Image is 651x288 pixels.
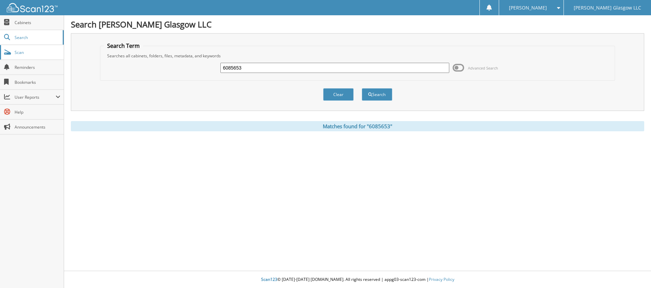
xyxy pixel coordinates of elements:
[104,42,143,50] legend: Search Term
[7,3,58,12] img: scan123-logo-white.svg
[15,79,60,85] span: Bookmarks
[261,276,277,282] span: Scan123
[71,121,644,131] div: Matches found for "6085653"
[15,94,56,100] span: User Reports
[468,65,498,71] span: Advanced Search
[15,35,59,40] span: Search
[15,50,60,55] span: Scan
[509,6,547,10] span: [PERSON_NAME]
[574,6,641,10] span: [PERSON_NAME] Glasgow LLC
[617,255,651,288] iframe: Chat Widget
[429,276,454,282] a: Privacy Policy
[71,19,644,30] h1: Search [PERSON_NAME] Glasgow LLC
[104,53,612,59] div: Searches all cabinets, folders, files, metadata, and keywords
[362,88,392,101] button: Search
[15,64,60,70] span: Reminders
[15,109,60,115] span: Help
[15,124,60,130] span: Announcements
[15,20,60,25] span: Cabinets
[64,271,651,288] div: © [DATE]-[DATE] [DOMAIN_NAME]. All rights reserved | appg03-scan123-com |
[323,88,354,101] button: Clear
